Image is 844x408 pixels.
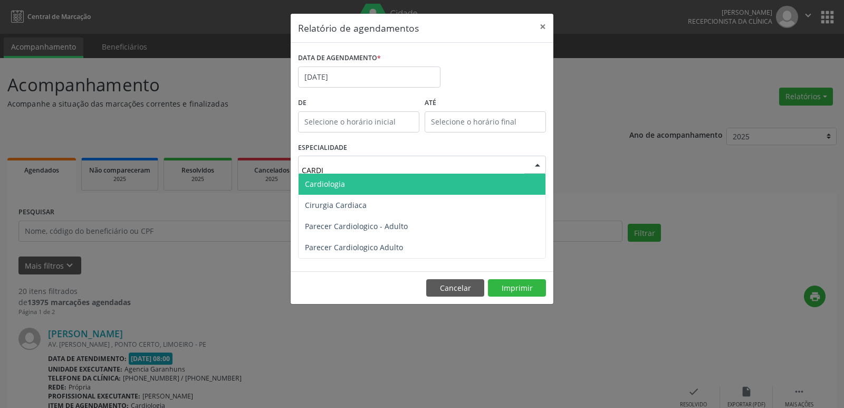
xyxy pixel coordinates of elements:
input: Selecione uma data ou intervalo [298,67,440,88]
span: Parecer Cardiologico Adulto [305,242,403,252]
input: Selecione o horário final [425,111,546,132]
label: DATA DE AGENDAMENTO [298,50,381,67]
h5: Relatório de agendamentos [298,21,419,35]
label: ESPECIALIDADE [298,140,347,156]
input: Selecione o horário inicial [298,111,419,132]
span: Parecer Cardiologico - Adulto [305,221,408,231]
label: ATÉ [425,95,546,111]
span: Cirurgia Cardiaca [305,200,367,210]
button: Imprimir [488,279,546,297]
input: Seleciona uma especialidade [302,159,524,181]
label: De [298,95,419,111]
span: Cardiologia [305,179,345,189]
button: Close [532,14,553,40]
button: Cancelar [426,279,484,297]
